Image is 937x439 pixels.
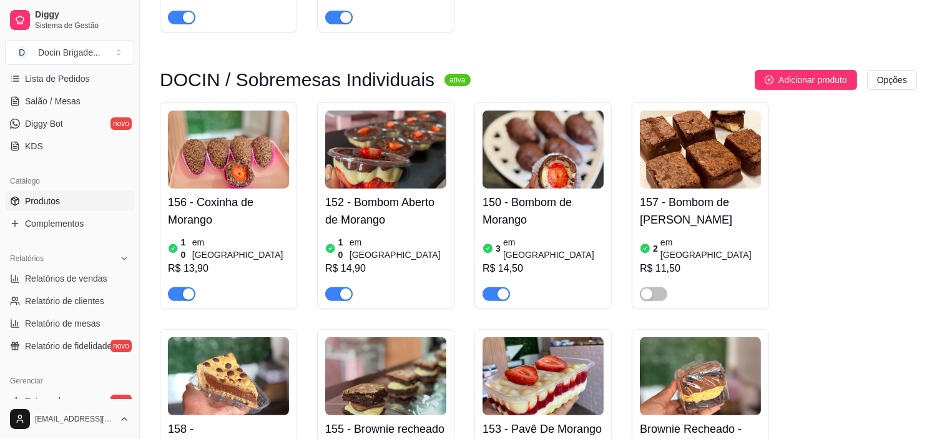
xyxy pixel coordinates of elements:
[660,236,761,261] article: em [GEOGRAPHIC_DATA]
[444,74,470,86] sup: ativa
[483,261,604,276] div: R$ 14,50
[5,214,134,234] a: Complementos
[168,337,289,415] img: product-image
[640,194,761,229] h4: 157 - Bombom de [PERSON_NAME]
[5,136,134,156] a: KDS
[25,95,81,107] span: Salão / Mesas
[181,236,190,261] article: 10
[5,191,134,211] a: Produtos
[5,313,134,333] a: Relatório de mesas
[5,291,134,311] a: Relatório de clientes
[5,69,134,89] a: Lista de Pedidos
[35,21,129,31] span: Sistema de Gestão
[640,111,761,189] img: product-image
[5,269,134,289] a: Relatórios de vendas
[168,111,289,189] img: product-image
[755,70,857,90] button: Adicionar produto
[5,336,134,356] a: Relatório de fidelidadenovo
[35,9,129,21] span: Diggy
[35,414,114,424] span: [EMAIL_ADDRESS][DOMAIN_NAME]
[496,242,501,255] article: 3
[5,5,134,35] a: DiggySistema de Gestão
[5,371,134,391] div: Gerenciar
[483,420,604,438] h4: 153 - Pavê De Morango
[5,91,134,111] a: Salão / Mesas
[325,337,446,415] img: product-image
[5,114,134,134] a: Diggy Botnovo
[160,72,434,87] h3: DOCIN / Sobremesas Individuais
[640,337,761,415] img: product-image
[765,76,773,84] span: plus-circle
[25,72,90,85] span: Lista de Pedidos
[5,171,134,191] div: Catálogo
[325,194,446,229] h4: 152 - Bombom Aberto de Morango
[877,73,907,87] span: Opções
[25,317,101,330] span: Relatório de mesas
[483,111,604,189] img: product-image
[10,254,44,264] span: Relatórios
[640,261,761,276] div: R$ 11,50
[5,391,134,411] a: Entregadoresnovo
[325,420,446,438] h4: 155 - Brownie recheado
[5,404,134,434] button: [EMAIL_ADDRESS][DOMAIN_NAME]
[325,111,446,189] img: product-image
[38,46,101,59] div: Docin Brigade ...
[483,194,604,229] h4: 150 - Bombom de Morango
[867,70,917,90] button: Opções
[503,236,604,261] article: em [GEOGRAPHIC_DATA]
[168,194,289,229] h4: 156 - Coxinha de Morango
[16,46,28,59] span: D
[25,117,63,130] span: Diggy Bot
[168,261,289,276] div: R$ 13,90
[25,195,60,207] span: Produtos
[25,295,104,307] span: Relatório de clientes
[25,395,77,407] span: Entregadores
[192,236,289,261] article: em [GEOGRAPHIC_DATA]
[483,337,604,415] img: product-image
[653,242,658,255] article: 2
[338,236,347,261] article: 10
[325,261,446,276] div: R$ 14,90
[778,73,847,87] span: Adicionar produto
[25,140,43,152] span: KDS
[25,340,112,352] span: Relatório de fidelidade
[25,217,84,230] span: Complementos
[25,272,107,285] span: Relatórios de vendas
[350,236,446,261] article: em [GEOGRAPHIC_DATA]
[5,40,134,65] button: Select a team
